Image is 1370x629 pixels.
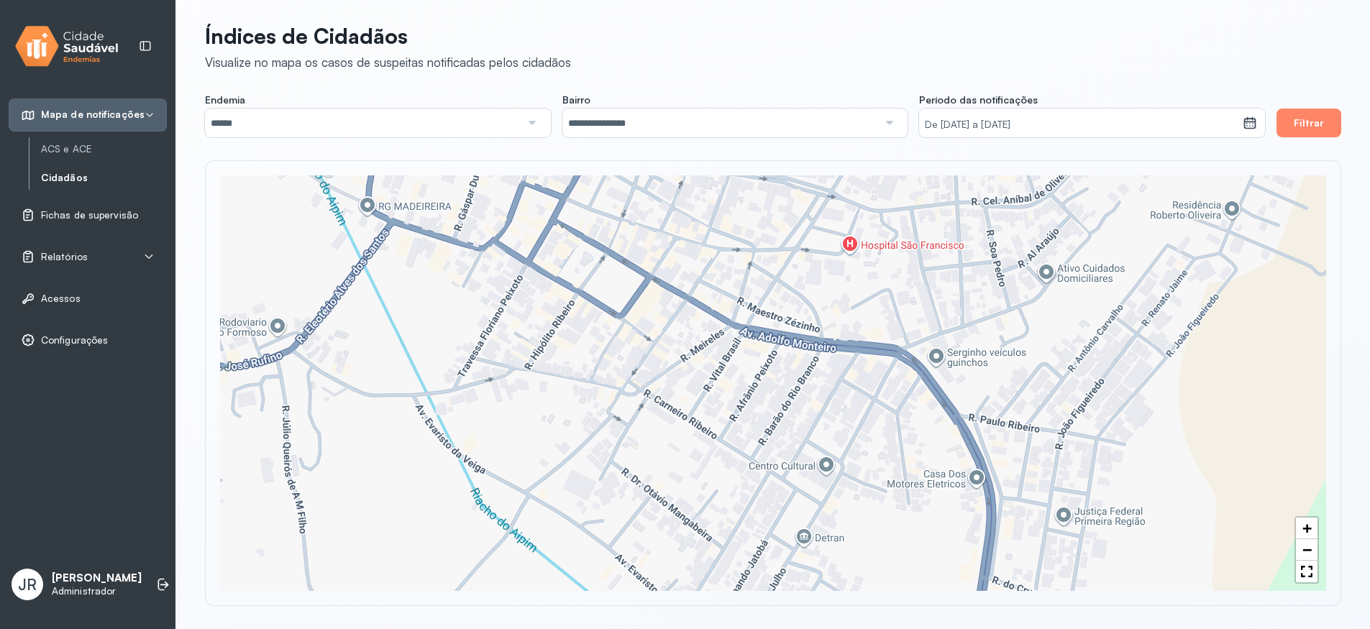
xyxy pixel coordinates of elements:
span: Fichas de supervisão [41,209,138,221]
span: Configurações [41,334,108,346]
p: Administrador [52,585,142,597]
img: logo.svg [15,23,119,70]
span: Bairro [562,93,590,106]
a: ACS e ACE [41,143,167,155]
p: Índices de Cidadãos [205,23,571,49]
span: Período das notificações [919,93,1038,106]
a: ACS e ACE [41,140,167,158]
div: Visualize no mapa os casos de suspeitas notificadas pelos cidadãos [205,55,571,70]
a: Zoom out [1296,539,1318,561]
a: Full Screen [1296,561,1318,582]
a: Cidadãos [41,172,167,184]
a: Fichas de supervisão [21,208,155,222]
small: De [DATE] a [DATE] [925,118,1237,132]
a: Zoom in [1296,518,1318,539]
a: Configurações [21,333,155,347]
span: Endemia [205,93,245,106]
a: Cidadãos [41,169,167,187]
span: Mapa de notificações [41,109,145,121]
span: − [1302,541,1312,559]
span: Relatórios [41,251,88,263]
a: Acessos [21,291,155,306]
span: JR [18,575,37,594]
p: [PERSON_NAME] [52,571,142,585]
button: Filtrar [1277,109,1341,137]
span: Acessos [41,293,81,305]
span: + [1302,519,1312,537]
